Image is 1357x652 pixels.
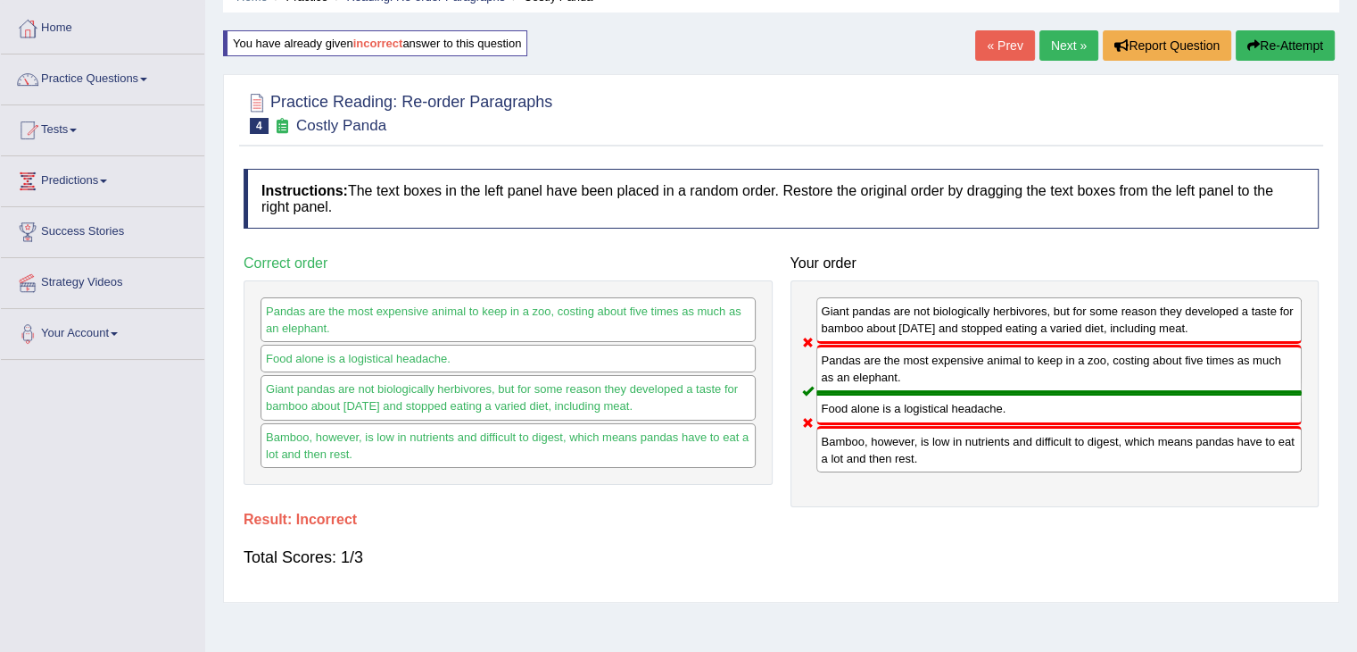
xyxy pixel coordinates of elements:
[296,117,386,134] small: Costly Panda
[273,118,292,135] small: Exam occurring question
[1,309,204,354] a: Your Account
[816,393,1303,424] div: Food alone is a logistical headache.
[223,30,527,56] div: You have already given answer to this question
[1,105,204,150] a: Tests
[244,536,1319,579] div: Total Scores: 1/3
[816,426,1303,472] div: Bamboo, however, is low in nutrients and difficult to digest, which means pandas have to eat a lo...
[816,297,1303,344] div: Giant pandas are not biologically herbivores, but for some reason they developed a taste for bamb...
[250,118,269,134] span: 4
[353,37,403,50] b: incorrect
[1236,30,1335,61] button: Re-Attempt
[1,156,204,201] a: Predictions
[261,375,756,420] div: Giant pandas are not biologically herbivores, but for some reason they developed a taste for bamb...
[1,207,204,252] a: Success Stories
[1,54,204,99] a: Practice Questions
[244,512,1319,528] h4: Result:
[1103,30,1231,61] button: Report Question
[1,4,204,48] a: Home
[261,297,756,342] div: Pandas are the most expensive animal to keep in a zoo, costing about five times as much as an ele...
[244,255,773,272] h4: Correct order
[1,258,204,303] a: Strategy Videos
[261,183,348,198] b: Instructions:
[816,345,1303,393] div: Pandas are the most expensive animal to keep in a zoo, costing about five times as much as an ele...
[1039,30,1098,61] a: Next »
[244,89,552,134] h2: Practice Reading: Re-order Paragraphs
[261,345,756,372] div: Food alone is a logistical headache.
[975,30,1034,61] a: « Prev
[790,255,1320,272] h4: Your order
[261,423,756,468] div: Bamboo, however, is low in nutrients and difficult to digest, which means pandas have to eat a lo...
[244,169,1319,229] h4: The text boxes in the left panel have been placed in a random order. Restore the original order b...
